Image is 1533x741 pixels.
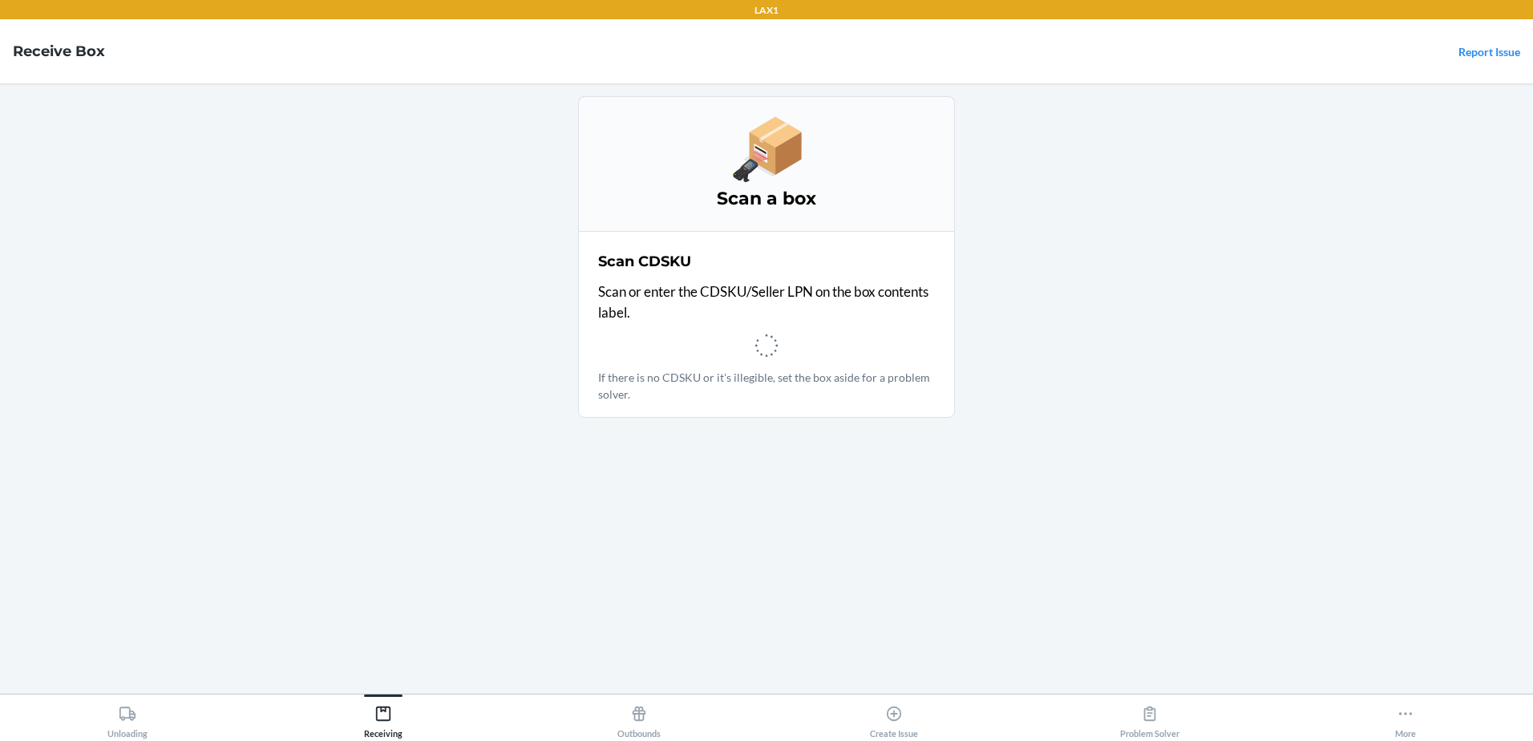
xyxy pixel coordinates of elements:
p: LAX1 [754,3,779,18]
div: Receiving [364,698,402,739]
p: If there is no CDSKU or it's illegible, set the box aside for a problem solver. [598,369,935,403]
h2: Scan CDSKU [598,251,691,272]
div: Create Issue [870,698,918,739]
button: Outbounds [511,694,766,739]
h4: Receive Box [13,41,105,62]
h3: Scan a box [598,186,935,212]
div: Problem Solver [1120,698,1179,739]
button: Problem Solver [1022,694,1278,739]
div: Unloading [107,698,148,739]
a: Report Issue [1458,45,1520,59]
button: Receiving [256,694,512,739]
button: Create Issue [766,694,1022,739]
div: Outbounds [617,698,661,739]
button: More [1277,694,1533,739]
p: Scan or enter the CDSKU/Seller LPN on the box contents label. [598,281,935,322]
div: More [1395,698,1416,739]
